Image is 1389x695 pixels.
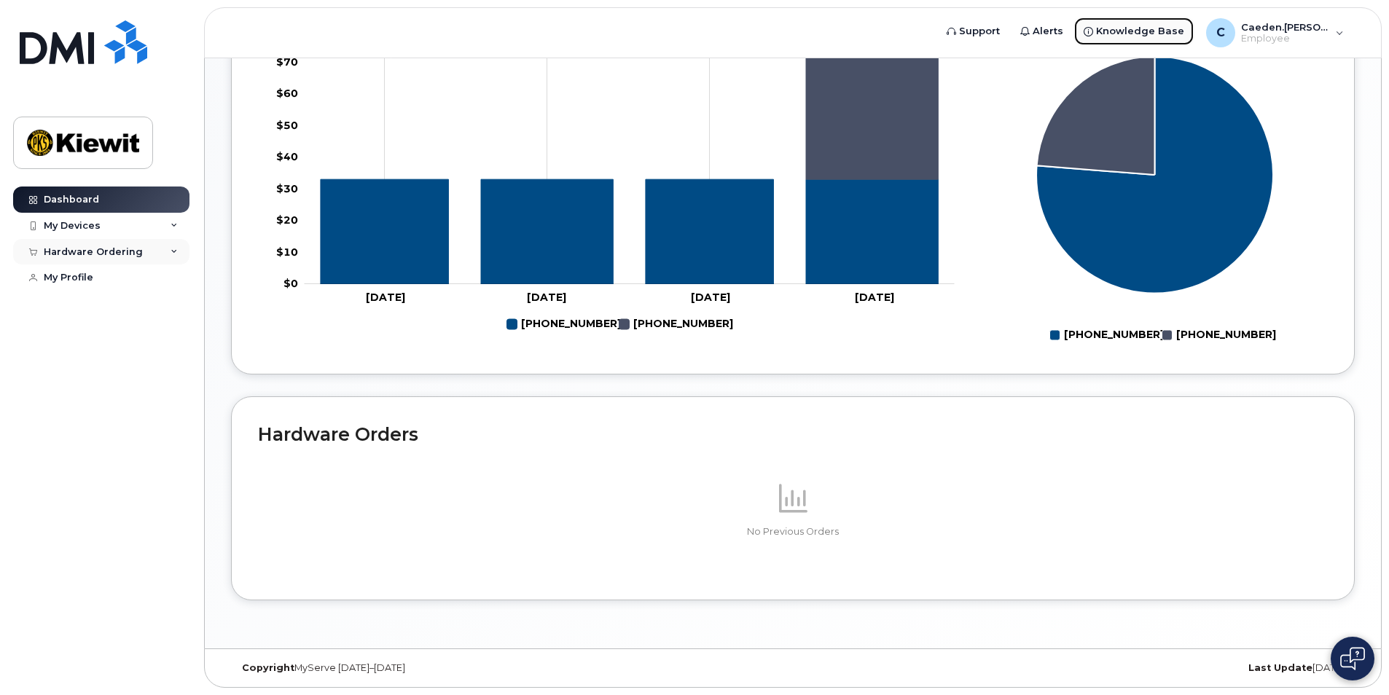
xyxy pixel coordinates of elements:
a: Knowledge Base [1073,17,1194,46]
tspan: $40 [276,150,298,163]
span: Caeden.[PERSON_NAME] [1241,21,1329,33]
tspan: $20 [276,213,298,227]
div: MyServe [DATE]–[DATE] [231,662,606,674]
tspan: [DATE] [366,291,405,304]
g: 682-300-5884 [806,49,938,179]
p: No Previous Orders [258,525,1328,538]
g: Legend [1050,323,1276,347]
g: Chart [1036,57,1275,347]
tspan: $10 [276,246,298,259]
g: Chart [276,23,955,337]
a: Alerts [1010,17,1073,46]
span: Knowledge Base [1096,24,1184,39]
g: 903-267-7924 [507,312,621,337]
tspan: $70 [276,55,298,68]
g: Series [1036,57,1273,294]
span: Support [959,24,1000,39]
div: [DATE] [980,662,1355,674]
div: Caeden.Ayres [1196,18,1354,47]
span: Employee [1241,33,1329,44]
a: Support [936,17,1010,46]
g: 903-267-7924 [321,180,938,285]
strong: Copyright [242,662,294,673]
span: Alerts [1033,24,1063,39]
tspan: [DATE] [691,291,730,304]
h2: Hardware Orders [258,423,1328,445]
tspan: $60 [276,87,298,100]
span: C [1216,24,1225,42]
tspan: $30 [276,182,298,195]
tspan: $0 [283,277,298,290]
g: 682-300-5884 [619,312,733,337]
img: Open chat [1340,647,1365,670]
g: Legend [507,312,733,337]
tspan: $50 [276,119,298,132]
tspan: [DATE] [855,291,894,304]
strong: Last Update [1248,662,1312,673]
tspan: [DATE] [527,291,566,304]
